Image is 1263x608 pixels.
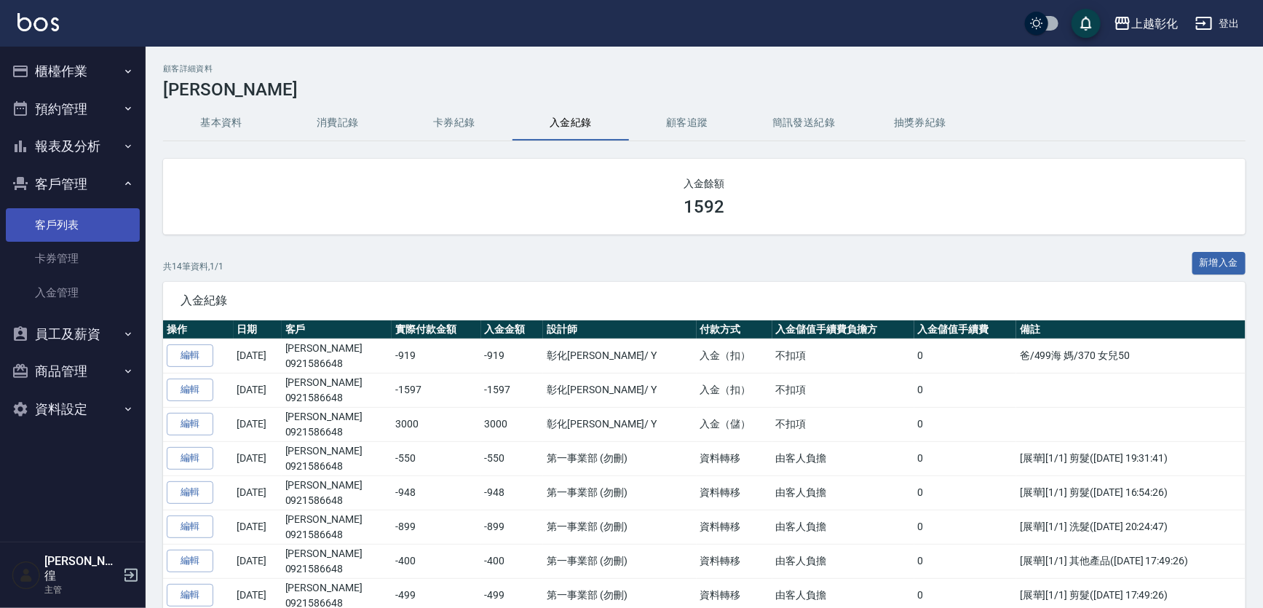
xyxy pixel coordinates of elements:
[285,390,389,406] p: 0921586648
[280,106,396,141] button: 消費記錄
[1016,320,1246,339] th: 備註
[6,90,140,128] button: 預約管理
[772,407,914,441] td: 不扣項
[167,584,213,607] a: 編輯
[914,475,1016,510] td: 0
[12,561,41,590] img: Person
[282,475,392,510] td: [PERSON_NAME]
[234,339,282,373] td: [DATE]
[6,208,140,242] a: 客戶列表
[697,373,772,407] td: 入金（扣）
[181,293,1228,308] span: 入金紀錄
[543,407,696,441] td: 彰化[PERSON_NAME] / Y
[44,583,119,596] p: 主管
[167,413,213,435] a: 編輯
[914,407,1016,441] td: 0
[392,320,480,339] th: 實際付款金額
[234,544,282,578] td: [DATE]
[543,320,696,339] th: 設計師
[282,339,392,373] td: [PERSON_NAME]
[282,407,392,441] td: [PERSON_NAME]
[772,320,914,339] th: 入金儲值手續費負擔方
[1131,15,1178,33] div: 上越彰化
[481,441,544,475] td: -550
[481,544,544,578] td: -400
[772,373,914,407] td: 不扣項
[234,475,282,510] td: [DATE]
[17,13,59,31] img: Logo
[396,106,512,141] button: 卡券紀錄
[167,344,213,367] a: 編輯
[697,441,772,475] td: 資料轉移
[6,127,140,165] button: 報表及分析
[914,320,1016,339] th: 入金儲值手續費
[697,320,772,339] th: 付款方式
[914,339,1016,373] td: 0
[282,510,392,544] td: [PERSON_NAME]
[481,407,544,441] td: 3000
[697,339,772,373] td: 入金（扣）
[167,447,213,470] a: 編輯
[285,493,389,508] p: 0921586648
[163,106,280,141] button: 基本資料
[6,276,140,309] a: 入金管理
[167,481,213,504] a: 編輯
[392,544,480,578] td: -400
[697,510,772,544] td: 資料轉移
[181,176,1228,191] h2: 入金餘額
[234,407,282,441] td: [DATE]
[914,510,1016,544] td: 0
[914,373,1016,407] td: 0
[167,379,213,401] a: 編輯
[234,320,282,339] th: 日期
[1016,441,1246,475] td: [展華][1/1] 剪髮([DATE] 19:31:41)
[745,106,862,141] button: 簡訊發送紀錄
[163,64,1246,74] h2: 顧客詳細資料
[6,52,140,90] button: 櫃檯作業
[1016,339,1246,373] td: 爸/499海 媽/370 女兒50
[697,475,772,510] td: 資料轉移
[543,441,696,475] td: 第一事業部 (勿刪)
[543,510,696,544] td: 第一事業部 (勿刪)
[1016,475,1246,510] td: [展華][1/1] 剪髮([DATE] 16:54:26)
[914,441,1016,475] td: 0
[481,320,544,339] th: 入金金額
[543,339,696,373] td: 彰化[PERSON_NAME] / Y
[285,459,389,474] p: 0921586648
[6,352,140,390] button: 商品管理
[772,475,914,510] td: 由客人負擔
[1192,252,1246,275] button: 新增入金
[772,544,914,578] td: 由客人負擔
[772,510,914,544] td: 由客人負擔
[914,544,1016,578] td: 0
[392,510,480,544] td: -899
[282,320,392,339] th: 客戶
[629,106,745,141] button: 顧客追蹤
[772,339,914,373] td: 不扣項
[772,441,914,475] td: 由客人負擔
[285,425,389,440] p: 0921586648
[697,544,772,578] td: 資料轉移
[163,79,1246,100] h3: [PERSON_NAME]
[392,475,480,510] td: -948
[392,339,480,373] td: -919
[543,475,696,510] td: 第一事業部 (勿刪)
[285,356,389,371] p: 0921586648
[481,475,544,510] td: -948
[163,320,234,339] th: 操作
[285,561,389,577] p: 0921586648
[543,373,696,407] td: 彰化[PERSON_NAME] / Y
[167,516,213,538] a: 編輯
[1189,10,1246,37] button: 登出
[282,441,392,475] td: [PERSON_NAME]
[1016,544,1246,578] td: [展華][1/1] 其他產品([DATE] 17:49:26)
[392,407,480,441] td: 3000
[481,339,544,373] td: -919
[481,373,544,407] td: -1597
[543,544,696,578] td: 第一事業部 (勿刪)
[684,197,725,217] h3: 1592
[481,510,544,544] td: -899
[1072,9,1101,38] button: save
[234,373,282,407] td: [DATE]
[282,373,392,407] td: [PERSON_NAME]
